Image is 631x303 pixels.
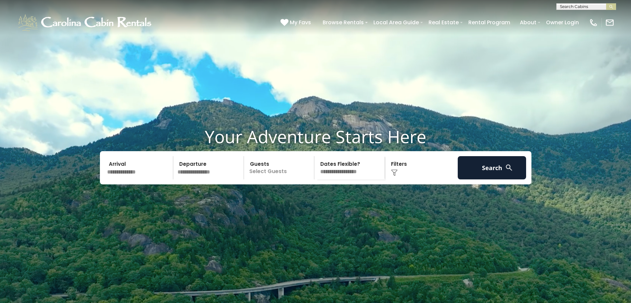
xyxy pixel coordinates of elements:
img: filter--v1.png [391,169,398,176]
p: Select Guests [246,156,314,179]
a: Owner Login [543,17,582,28]
img: White-1-1-2.png [17,13,154,33]
a: Real Estate [425,17,462,28]
a: My Favs [280,18,313,27]
a: Rental Program [465,17,513,28]
img: phone-regular-white.png [589,18,598,27]
img: search-regular-white.png [505,163,513,172]
span: My Favs [290,18,311,27]
h1: Your Adventure Starts Here [5,126,626,147]
img: mail-regular-white.png [605,18,614,27]
button: Search [458,156,526,179]
a: Local Area Guide [370,17,422,28]
a: About [516,17,540,28]
a: Browse Rentals [319,17,367,28]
